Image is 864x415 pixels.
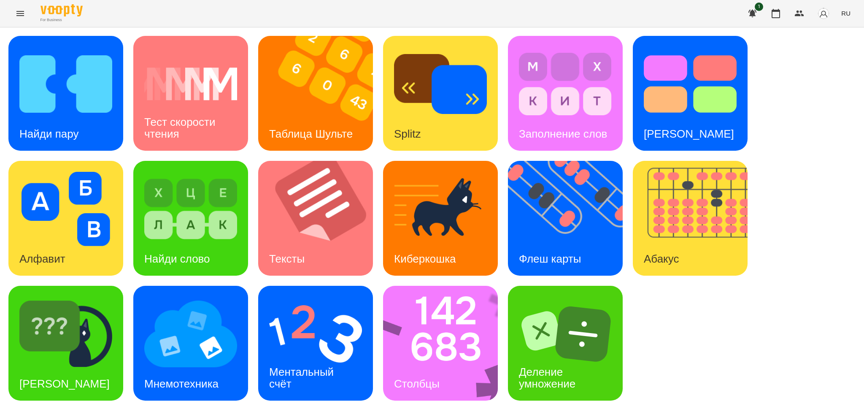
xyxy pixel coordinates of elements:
h3: Найди пару [19,127,78,140]
a: Таблица ШультеТаблица Шульте [258,36,373,151]
img: Алфавит [19,172,112,246]
h3: Мнемотехника [144,377,219,390]
button: RU [838,5,854,21]
a: ТекстыТексты [258,161,373,276]
h3: Флеш карты [519,252,581,265]
h3: Заполнение слов [519,127,607,140]
h3: Таблица Шульте [269,127,353,140]
button: Menu [10,3,30,24]
h3: Ментальный счёт [269,366,337,390]
h3: Тест скорости чтения [144,116,219,140]
img: Мнемотехника [144,297,237,371]
img: avatar_s.png [818,8,829,19]
h3: [PERSON_NAME] [19,377,110,390]
img: Киберкошка [394,172,487,246]
img: Столбцы [383,286,509,401]
span: For Business [40,17,83,23]
h3: Киберкошка [394,252,456,265]
img: Деление умножение [519,297,612,371]
h3: Splitz [394,127,421,140]
img: Абакус [633,161,758,276]
h3: Абакус [644,252,679,265]
img: Флеш карты [508,161,633,276]
a: Флеш картыФлеш карты [508,161,623,276]
a: Тест скорости чтенияТест скорости чтения [133,36,248,151]
img: Найди слово [144,172,237,246]
img: Тест скорости чтения [144,47,237,121]
a: Найди паруНайди пару [8,36,123,151]
img: Splitz [394,47,487,121]
img: Тест Струпа [644,47,737,121]
h3: Найди слово [144,252,210,265]
img: Найди пару [19,47,112,121]
a: Ментальный счётМентальный счёт [258,286,373,401]
img: Таблица Шульте [258,36,383,151]
a: АбакусАбакус [633,161,748,276]
h3: Деление умножение [519,366,575,390]
a: Найди словоНайди слово [133,161,248,276]
span: RU [841,9,850,18]
a: SplitzSplitz [383,36,498,151]
h3: Тексты [269,252,305,265]
a: Деление умножениеДеление умножение [508,286,623,401]
img: Заполнение слов [519,47,612,121]
a: СтолбцыСтолбцы [383,286,498,401]
img: Ментальный счёт [269,297,362,371]
h3: Алфавит [19,252,65,265]
img: Voopty Logo [40,4,83,16]
a: Найди Киберкошку[PERSON_NAME] [8,286,123,401]
img: Найди Киберкошку [19,297,112,371]
h3: Столбцы [394,377,440,390]
span: 1 [755,3,763,11]
h3: [PERSON_NAME] [644,127,734,140]
a: Заполнение словЗаполнение слов [508,36,623,151]
a: АлфавитАлфавит [8,161,123,276]
a: МнемотехникаМнемотехника [133,286,248,401]
img: Тексты [258,161,383,276]
a: КиберкошкаКиберкошка [383,161,498,276]
a: Тест Струпа[PERSON_NAME] [633,36,748,151]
